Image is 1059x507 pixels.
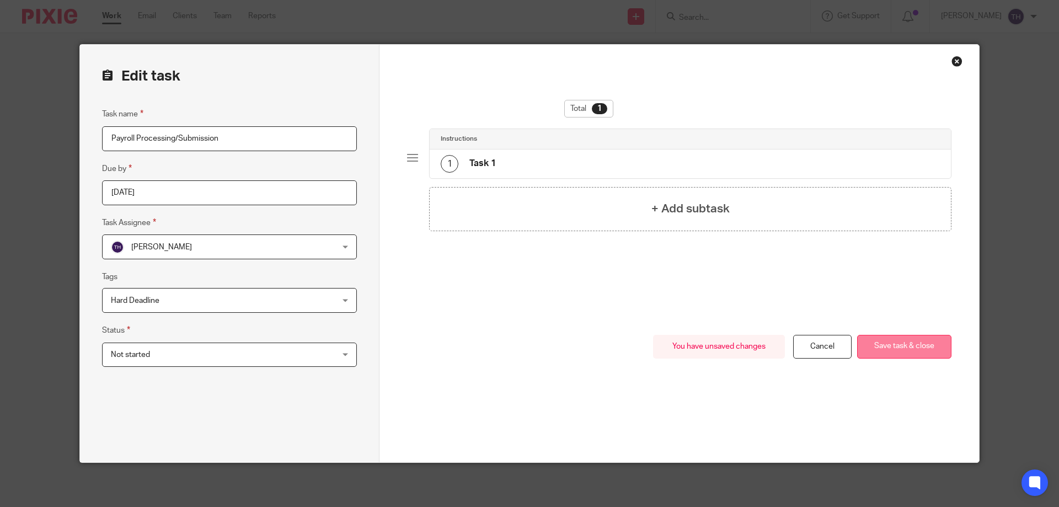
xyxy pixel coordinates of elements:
[651,200,730,217] h4: + Add subtask
[857,335,951,359] button: Save task & close
[111,351,150,359] span: Not started
[793,335,852,359] a: Cancel
[111,297,159,305] span: Hard Deadline
[564,100,613,118] div: Total
[102,162,132,175] label: Due by
[111,241,124,254] img: svg%3E
[469,158,496,169] h4: Task 1
[102,180,357,205] input: Use the arrow keys to pick a date
[102,216,156,229] label: Task Assignee
[441,135,477,143] h4: Instructions
[951,56,962,67] div: Close this dialog window
[441,155,458,173] div: 1
[653,335,785,359] div: You have unsaved changes
[131,243,192,251] span: [PERSON_NAME]
[102,108,143,120] label: Task name
[102,271,117,282] label: Tags
[102,324,130,337] label: Status
[592,103,607,114] div: 1
[102,67,357,86] h2: Edit task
